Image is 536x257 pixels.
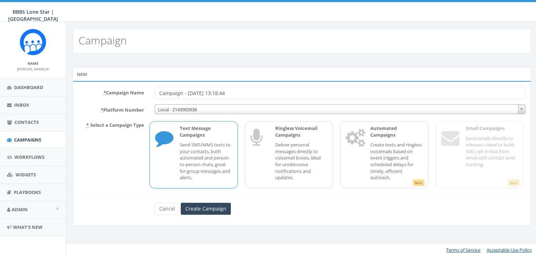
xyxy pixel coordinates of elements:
[14,137,41,143] span: Campaigns
[16,171,36,178] span: Widgets
[370,125,423,138] p: Automated Campaigns
[155,105,525,114] span: Local - 2143903936
[14,154,44,160] span: Workflows
[73,104,149,113] label: Platform Number
[14,102,29,108] span: Inbox
[14,119,39,125] span: Contacts
[487,247,532,253] a: Acceptable Use Policy
[180,125,232,138] p: Text Message Campaigns
[79,35,127,46] h2: Campaign
[104,89,106,96] abbr: required
[17,67,49,71] small: [PERSON_NAME]
[155,203,180,215] a: Cancel
[155,104,525,114] span: Local - 2143903936
[8,8,58,22] span: BBBS Lone Star | [GEOGRAPHIC_DATA]
[27,61,38,66] small: Name
[17,65,49,72] a: [PERSON_NAME]
[155,87,525,99] input: Enter Campaign Name
[73,67,531,81] div: New
[413,179,425,186] span: Beta
[20,29,46,55] img: Rally_Corp_Icon.png
[370,142,423,181] p: Create texts and ringless voicemails based on event triggers and scheduled delays for timely, eff...
[101,107,103,113] abbr: required
[14,84,43,90] span: Dashboard
[13,224,43,230] span: What's New
[12,206,28,213] span: Admin
[275,125,327,138] p: Ringless Voicemail Campaigns
[180,142,232,181] p: Send SMS/MMS texts to your contacts, both automated and person-to-person chats, great for group m...
[90,122,144,128] span: Select a Campaign Type
[508,179,520,186] span: Beta
[181,203,231,215] input: Create Campaign
[275,142,327,181] p: Deliver personal messages directly to voicemail boxes, ideal for unobtrusive notifications and up...
[14,189,41,195] span: Playbooks
[73,87,149,96] label: Campaign Name
[446,247,480,253] a: Terms of Service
